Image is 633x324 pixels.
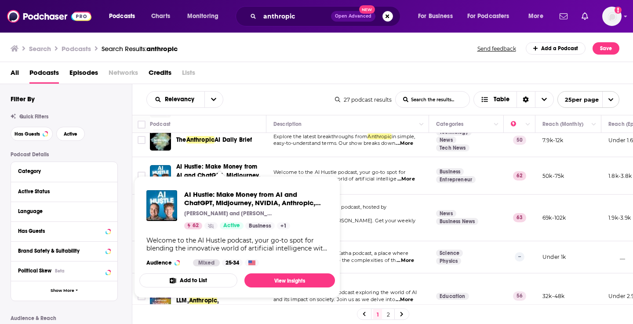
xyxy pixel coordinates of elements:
h2: Choose List sort [146,91,223,108]
a: Business [245,222,275,229]
span: Welcome to the AI Hustle podcast, your go-to spot for [273,169,405,175]
p: 7.9k-12k [542,136,563,144]
button: open menu [181,9,230,23]
span: Katha podcast, a place where [337,250,408,256]
span: For Podcasters [467,10,509,22]
button: Political SkewBeta [18,265,110,276]
span: ...More [397,176,415,183]
a: Business [436,168,464,175]
a: Episodes [69,66,98,84]
h2: Filter By [11,95,35,103]
a: AI Hustle: Make Money from AI and ChatGPT, Midjourney, NVIDIA,Anthropic, OpenAI [176,162,263,189]
svg: Add a profile image [615,7,622,14]
p: Under 1k [542,253,566,261]
div: Description [273,119,302,129]
button: Active Status [18,186,110,197]
p: 69k-102k [542,214,566,221]
button: Save [593,42,619,55]
div: Mixed [193,259,220,266]
p: __ [608,253,625,261]
span: Artificial Intelligence is a podcast exploring the world of AI [273,289,417,295]
button: open menu [522,9,554,23]
button: Category [18,166,110,177]
h3: Podcasts [62,44,91,53]
a: News [436,210,456,217]
img: Podchaser - Follow, Share and Rate Podcasts [7,8,91,25]
span: and its impact on society. Join us as we delve into [273,296,395,302]
p: -- [515,252,524,261]
a: All [11,66,19,84]
h3: Audience [146,259,186,266]
button: Brand Safety & Suitability [18,245,110,256]
span: you can be transported into the complexities of th [273,257,396,263]
span: For Business [418,10,453,22]
span: Explore the latest breakthroughs from [273,133,367,140]
button: open menu [103,9,146,23]
span: 62 [193,221,199,230]
span: AI Hustle: Make Money from AI and ChatGPT, Midjourney, NVIDIA, [176,163,261,188]
a: +1 [277,222,290,229]
span: AI Daily Brief [215,136,252,144]
span: Anthropic [186,136,215,144]
span: Open Advanced [335,14,371,18]
span: ...More [396,296,413,303]
span: ...More [397,257,414,264]
button: Has Guests [18,225,110,236]
div: Active Status [18,188,105,195]
div: Sort Direction [517,92,535,107]
button: Column Actions [416,119,427,130]
a: Credits [149,66,171,84]
button: Has Guests [11,127,53,141]
span: Active [223,221,240,230]
span: New [359,5,375,14]
span: Quick Filters [19,114,48,120]
div: Category [18,168,105,174]
a: TheAnthropicAI Daily Brief [176,136,252,144]
span: Monitoring [187,10,218,22]
span: anthropic [146,44,178,53]
span: Show More [51,288,74,293]
a: Education [436,293,469,300]
span: Logged in as bjonesvested [602,7,622,26]
span: Anthropic [367,133,392,140]
button: open menu [462,9,522,23]
a: The Anthropic AI Daily Brief [150,129,171,151]
div: Language [18,208,105,214]
a: Charts [146,9,175,23]
span: The [176,136,186,144]
span: Lists [182,66,195,84]
button: Add to List [139,273,237,287]
button: Column Actions [523,119,533,130]
div: Search podcasts, credits, & more... [244,6,409,26]
p: 1.8k-3.8k [608,172,632,180]
span: Toggle select row [138,136,146,144]
h2: Choose View [473,91,554,108]
button: Language [18,206,110,217]
span: Podcasts [29,66,59,84]
div: Beta [55,268,65,274]
input: Search podcasts, credits, & more... [260,9,331,23]
button: Active [56,127,85,141]
span: Charts [151,10,170,22]
p: 50k-75k [542,172,564,180]
div: Brand Safety & Suitability [18,248,103,254]
span: Relevancy [165,96,197,103]
span: in simple, [392,133,415,140]
span: More [528,10,543,22]
div: Categories [436,119,463,129]
span: [PERSON_NAME] and [PERSON_NAME]. Get your weekly dose [273,217,415,231]
p: 63 [513,213,526,222]
a: Tech News [436,144,469,151]
p: Podcast Details [11,151,118,158]
p: 32k-48k [542,292,564,300]
img: AI Hustle: Make Money from AI and ChatGPT, Midjourney, NVIDIA, Anthropic, OpenAI [146,190,177,221]
a: Entrepreneur [436,176,476,183]
span: Active [64,132,77,136]
span: ...More [396,140,413,147]
a: AI Hustle: Make Money from AI and ChatGPT, Midjourney, NVIDIA, Anthropic, OpenAI [184,190,328,207]
button: Column Actions [491,119,502,130]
